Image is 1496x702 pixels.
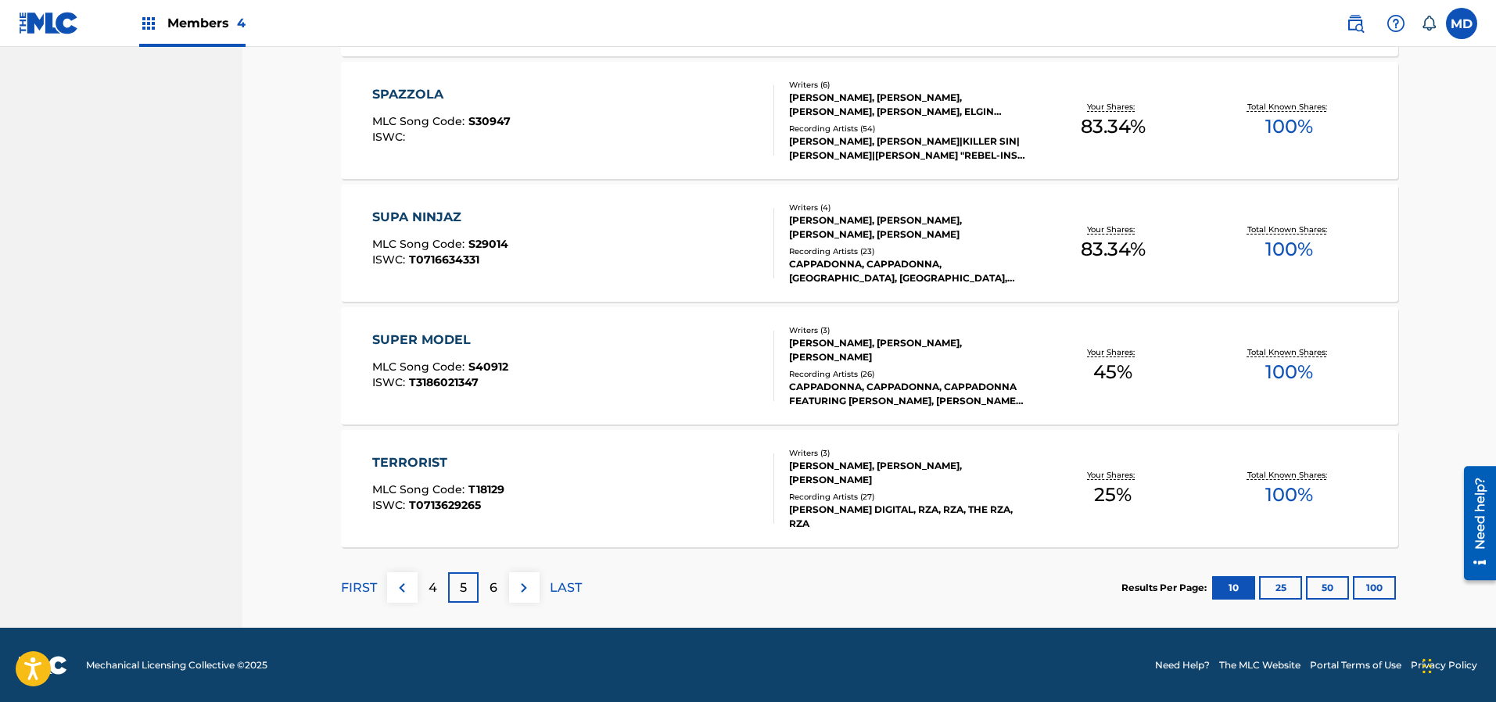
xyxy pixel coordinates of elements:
[789,134,1025,163] div: [PERSON_NAME], [PERSON_NAME]|KILLER SIN|[PERSON_NAME]|[PERSON_NAME] "REBEL-INS." HUNTER|STREETLIF...
[372,208,508,227] div: SUPA NINJAZ
[789,491,1025,503] div: Recording Artists ( 27 )
[1259,576,1302,600] button: 25
[789,368,1025,380] div: Recording Artists ( 26 )
[1380,8,1412,39] div: Help
[1247,469,1331,481] p: Total Known Shares:
[1265,481,1313,509] span: 100 %
[1087,469,1139,481] p: Your Shares:
[1219,658,1300,672] a: The MLC Website
[429,578,437,597] p: 4
[1081,113,1146,141] span: 83.34 %
[1353,576,1396,600] button: 100
[789,447,1025,459] div: Writers ( 3 )
[789,91,1025,119] div: [PERSON_NAME], [PERSON_NAME], [PERSON_NAME], [PERSON_NAME], ELGIN [PERSON_NAME], [PERSON_NAME]
[341,307,1398,424] a: SUPER MODELMLC Song Code:S40912ISWC:T3186021347Writers (3)[PERSON_NAME], [PERSON_NAME], [PERSON_N...
[789,123,1025,134] div: Recording Artists ( 54 )
[1094,481,1132,509] span: 25 %
[341,430,1398,547] a: TERRORISTMLC Song Code:T18129ISWC:T0713629265Writers (3)[PERSON_NAME], [PERSON_NAME], [PERSON_NAM...
[789,245,1025,257] div: Recording Artists ( 23 )
[409,498,481,512] span: T0713629265
[1087,101,1139,113] p: Your Shares:
[1247,101,1331,113] p: Total Known Shares:
[372,453,504,472] div: TERRORIST
[1422,643,1432,689] div: Drag
[372,375,409,389] span: ISWC :
[1265,113,1313,141] span: 100 %
[1265,358,1313,386] span: 100 %
[789,213,1025,242] div: [PERSON_NAME], [PERSON_NAME], [PERSON_NAME], [PERSON_NAME]
[1421,16,1437,31] div: Notifications
[1310,658,1401,672] a: Portal Terms of Use
[1387,14,1405,33] img: help
[789,257,1025,285] div: CAPPADONNA, CAPPADONNA, [GEOGRAPHIC_DATA], [GEOGRAPHIC_DATA], [GEOGRAPHIC_DATA]
[409,375,479,389] span: T3186021347
[1346,14,1365,33] img: search
[372,237,468,251] span: MLC Song Code :
[515,578,533,597] img: right
[1247,346,1331,358] p: Total Known Shares:
[409,253,479,267] span: T0716634331
[372,114,468,128] span: MLC Song Code :
[1093,358,1132,386] span: 45 %
[1340,8,1371,39] a: Public Search
[468,237,508,251] span: S29014
[1247,224,1331,235] p: Total Known Shares:
[341,578,377,597] p: FIRST
[789,202,1025,213] div: Writers ( 4 )
[1306,576,1349,600] button: 50
[1087,224,1139,235] p: Your Shares:
[1411,658,1477,672] a: Privacy Policy
[1155,658,1210,672] a: Need Help?
[19,656,67,675] img: logo
[1418,627,1496,702] iframe: Chat Widget
[139,14,158,33] img: Top Rightsholders
[393,578,411,597] img: left
[167,14,246,32] span: Members
[1452,460,1496,586] iframe: Resource Center
[1121,581,1211,595] p: Results Per Page:
[372,331,508,349] div: SUPER MODEL
[468,114,511,128] span: S30947
[372,498,409,512] span: ISWC :
[1087,346,1139,358] p: Your Shares:
[789,503,1025,531] div: [PERSON_NAME] DIGITAL, RZA, RZA, THE RZA, RZA
[372,360,468,374] span: MLC Song Code :
[1446,8,1477,39] div: User Menu
[237,16,246,30] span: 4
[468,482,504,496] span: T18129
[550,578,582,597] p: LAST
[789,380,1025,408] div: CAPPADONNA, CAPPADONNA, CAPPADONNA FEATURING [PERSON_NAME], [PERSON_NAME], CAPPADONNA
[490,578,497,597] p: 6
[372,85,511,104] div: SPAZZOLA
[1081,235,1146,263] span: 83.34 %
[341,62,1398,179] a: SPAZZOLAMLC Song Code:S30947ISWC:Writers (6)[PERSON_NAME], [PERSON_NAME], [PERSON_NAME], [PERSON_...
[341,184,1398,302] a: SUPA NINJAZMLC Song Code:S29014ISWC:T0716634331Writers (4)[PERSON_NAME], [PERSON_NAME], [PERSON_N...
[789,324,1025,336] div: Writers ( 3 )
[1265,235,1313,263] span: 100 %
[789,79,1025,91] div: Writers ( 6 )
[19,12,79,34] img: MLC Logo
[468,360,508,374] span: S40912
[1212,576,1255,600] button: 10
[789,459,1025,487] div: [PERSON_NAME], [PERSON_NAME], [PERSON_NAME]
[372,482,468,496] span: MLC Song Code :
[460,578,467,597] p: 5
[789,336,1025,364] div: [PERSON_NAME], [PERSON_NAME], [PERSON_NAME]
[372,253,409,267] span: ISWC :
[372,130,409,144] span: ISWC :
[86,658,267,672] span: Mechanical Licensing Collective © 2025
